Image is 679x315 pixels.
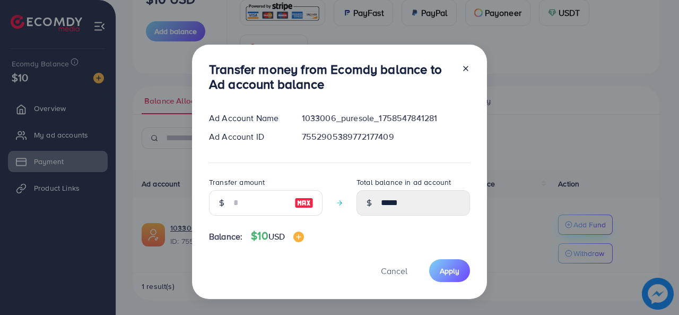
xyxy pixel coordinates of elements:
[381,265,407,277] span: Cancel
[293,131,478,143] div: 7552905389772177409
[293,112,478,124] div: 1033006_puresole_1758547841281
[201,131,293,143] div: Ad Account ID
[201,112,293,124] div: Ad Account Name
[368,259,421,282] button: Cancel
[268,231,285,242] span: USD
[440,266,459,276] span: Apply
[251,229,304,243] h4: $10
[356,177,451,188] label: Total balance in ad account
[294,197,314,209] img: image
[209,177,265,188] label: Transfer amount
[209,62,453,92] h3: Transfer money from Ecomdy balance to Ad account balance
[429,259,470,282] button: Apply
[209,231,242,243] span: Balance:
[293,232,304,242] img: image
